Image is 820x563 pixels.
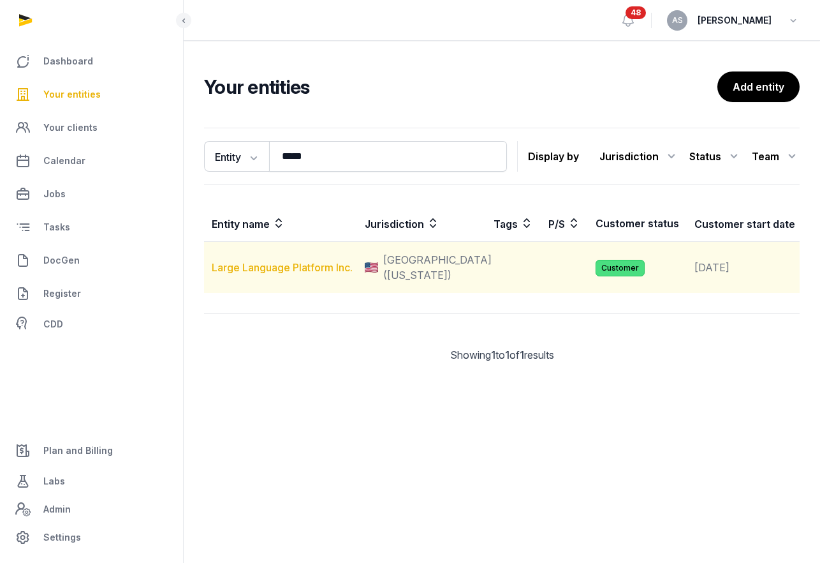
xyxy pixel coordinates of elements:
[10,522,173,553] a: Settings
[10,466,173,497] a: Labs
[10,46,173,77] a: Dashboard
[43,220,70,235] span: Tasks
[10,179,173,209] a: Jobs
[596,260,645,276] span: Customer
[667,10,687,31] button: AS
[383,252,492,283] span: [GEOGRAPHIC_DATA] ([US_STATE])
[687,206,818,242] th: Customer start date
[204,75,717,98] h2: Your entities
[698,13,772,28] span: [PERSON_NAME]
[43,186,66,202] span: Jobs
[689,146,742,167] div: Status
[43,474,65,489] span: Labs
[752,146,800,167] div: Team
[717,71,800,102] a: Add entity
[10,312,173,337] a: CDD
[43,443,113,458] span: Plan and Billing
[672,17,683,24] span: AS
[43,153,85,169] span: Calendar
[204,347,800,363] div: Showing to of results
[357,206,486,242] th: Jurisdiction
[491,349,495,361] span: 1
[43,87,101,102] span: Your entities
[43,286,81,301] span: Register
[43,317,63,332] span: CDD
[204,141,269,172] button: Entity
[10,435,173,466] a: Plan and Billing
[528,146,579,167] p: Display by
[212,261,353,274] a: Large Language Platform Inc.
[10,245,173,276] a: DocGen
[687,242,818,294] td: [DATE]
[505,349,509,361] span: 1
[486,206,541,242] th: Tags
[43,502,71,517] span: Admin
[520,349,524,361] span: 1
[43,120,98,135] span: Your clients
[541,206,588,242] th: P/S
[43,54,93,69] span: Dashboard
[588,206,687,242] th: Customer status
[10,146,173,176] a: Calendar
[204,206,357,242] th: Entity name
[10,79,173,110] a: Your entities
[626,6,646,19] span: 48
[43,530,81,545] span: Settings
[10,112,173,143] a: Your clients
[43,253,80,268] span: DocGen
[10,278,173,309] a: Register
[599,146,679,167] div: Jurisdiction
[10,212,173,243] a: Tasks
[10,497,173,522] a: Admin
